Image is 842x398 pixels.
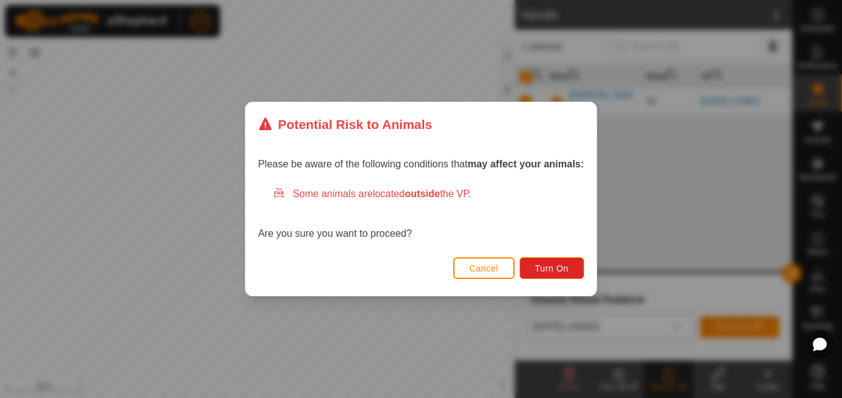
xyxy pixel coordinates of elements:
[468,159,584,169] strong: may affect your animals:
[258,115,432,134] div: Potential Risk to Animals
[373,188,471,199] span: located the VP.
[520,257,584,279] button: Turn On
[258,187,584,241] div: Are you sure you want to proceed?
[469,263,499,273] span: Cancel
[258,159,584,169] span: Please be aware of the following conditions that
[535,263,569,273] span: Turn On
[405,188,440,199] strong: outside
[453,257,515,279] button: Cancel
[273,187,584,201] div: Some animals are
